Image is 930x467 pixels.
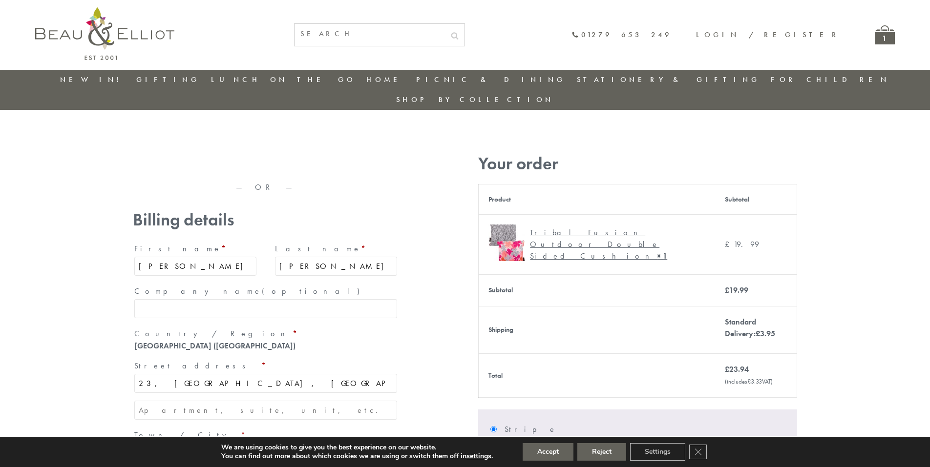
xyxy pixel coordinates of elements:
[262,286,365,296] span: (optional)
[133,210,399,230] h3: Billing details
[725,285,729,295] span: £
[211,75,356,84] a: Lunch On The Go
[689,445,707,459] button: Close GDPR Cookie Banner
[60,75,126,84] a: New in!
[479,306,715,353] th: Shipping
[134,401,397,420] input: Apartment, suite, unit, etc. (optional)
[134,358,397,374] label: Street address
[221,443,493,452] p: We are using cookies to give you the best experience on our website.
[715,184,797,214] th: Subtotal
[771,75,889,84] a: For Children
[747,377,751,386] span: £
[396,95,554,104] a: Shop by collection
[488,224,705,264] a: Tribal Fusion Outdoor Cushion Tribal Fusion Outdoor Double Sided Cushion× 1
[133,183,399,192] p: — OR —
[479,274,715,306] th: Subtotal
[725,285,748,295] bdi: 19.99
[488,224,525,261] img: Tribal Fusion Outdoor Cushion
[136,75,200,84] a: Gifting
[478,154,797,174] h3: Your order
[479,353,715,397] th: Total
[630,443,685,461] button: Settings
[657,251,667,261] strong: × 1
[131,150,401,173] iframe: Secure express checkout frame
[35,7,174,60] img: logo
[275,241,397,257] label: Last name
[416,75,566,84] a: Picnic & Dining
[756,328,760,339] span: £
[295,24,445,44] input: SEARCH
[696,30,841,40] a: Login / Register
[725,364,729,374] span: £
[725,364,749,374] bdi: 23.94
[134,374,397,393] input: House number and street name
[725,239,734,249] span: £
[134,326,397,342] label: Country / Region
[221,452,493,461] p: You can find out more about which cookies we are using or switch them off in .
[134,284,397,299] label: Company name
[747,377,762,386] span: 3.33
[134,241,256,257] label: First name
[725,239,759,249] bdi: 19.99
[505,422,784,437] label: Stripe
[479,184,715,214] th: Product
[523,443,573,461] button: Accept
[725,377,773,386] small: (includes VAT)
[756,328,775,339] bdi: 3.95
[577,443,626,461] button: Reject
[571,31,672,39] a: 01279 653 249
[530,227,698,262] div: Tribal Fusion Outdoor Double Sided Cushion
[134,341,296,351] strong: [GEOGRAPHIC_DATA] ([GEOGRAPHIC_DATA])
[466,452,491,461] button: settings
[134,427,397,443] label: Town / City
[875,25,895,44] a: 1
[577,75,760,84] a: Stationery & Gifting
[725,317,775,339] label: Standard Delivery:
[366,75,405,84] a: Home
